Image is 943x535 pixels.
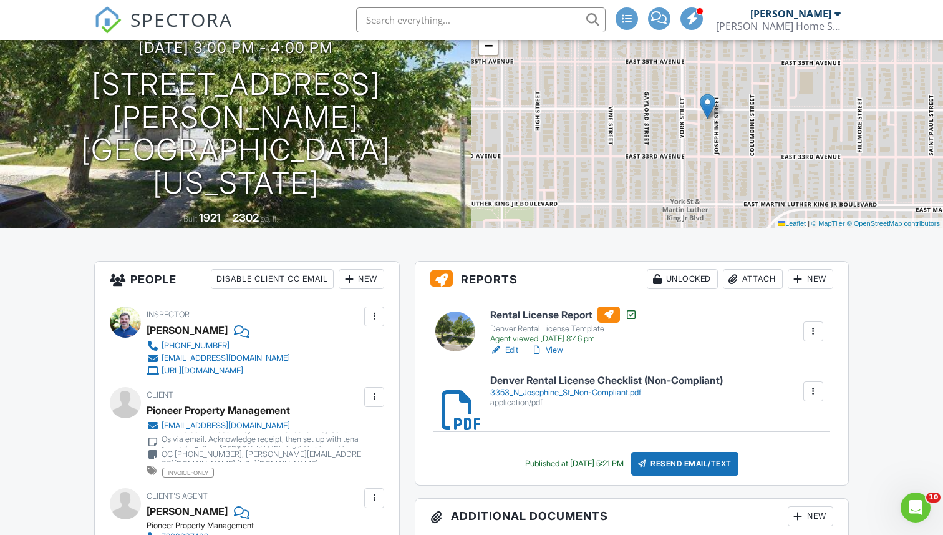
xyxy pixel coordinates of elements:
[490,344,518,356] a: Edit
[211,269,334,289] div: Disable Client CC Email
[750,7,831,20] div: [PERSON_NAME]
[233,211,259,224] div: 2302
[147,491,208,501] span: Client's Agent
[147,502,228,521] a: [PERSON_NAME]
[716,20,841,32] div: Scott Home Services, LLC
[356,7,606,32] input: Search everything...
[162,405,361,474] div: [DATE] USE THIS PROFILE They were quoted $165 for Denver RLIs They are on Net-30. OK to unlock re...
[339,269,384,289] div: New
[631,452,738,476] div: Resend Email/Text
[700,94,715,119] img: Marker
[415,499,848,534] h3: Additional Documents
[723,269,783,289] div: Attach
[147,390,173,400] span: Client
[162,341,230,351] div: [PHONE_NUMBER]
[162,439,361,469] div: [PERSON_NAME] is Operations Manager and our main POC [PHONE_NUMBER], [PERSON_NAME][EMAIL_ADDRESS]...
[788,506,833,526] div: New
[147,365,290,377] a: [URL][DOMAIN_NAME]
[162,353,290,363] div: [EMAIL_ADDRESS][DOMAIN_NAME]
[490,375,723,386] h6: Denver Rental License Checklist (Non-Compliant)
[261,214,278,223] span: sq. ft.
[20,68,452,200] h1: [STREET_ADDRESS][PERSON_NAME] [GEOGRAPHIC_DATA][US_STATE]
[147,352,290,365] a: [EMAIL_ADDRESS][DOMAIN_NAME]
[490,307,637,323] h6: Rental License Report
[531,344,563,356] a: View
[490,324,637,334] div: Denver Rental License Template
[647,269,718,289] div: Unlocked
[147,521,362,531] div: Pioneer Property Management
[183,214,197,223] span: Built
[147,420,361,432] a: [EMAIL_ADDRESS][DOMAIN_NAME]
[95,262,399,297] h3: People
[199,211,221,224] div: 1921
[788,269,833,289] div: New
[138,39,333,56] h3: [DATE] 3:00 pm - 4:00 pm
[490,375,723,407] a: Denver Rental License Checklist (Non-Compliant) 3353_N_Josephine_St_Non-Compliant.pdf application...
[415,262,848,297] h3: Reports
[490,388,723,398] div: 3353_N_Josephine_St_Non-Compliant.pdf
[162,421,290,431] div: [EMAIL_ADDRESS][DOMAIN_NAME]
[479,36,498,55] a: Zoom out
[147,321,228,340] div: [PERSON_NAME]
[147,310,190,319] span: Inspector
[490,334,637,344] div: Agent viewed [DATE] 8:46 pm
[162,468,214,478] span: invoice-only
[147,340,290,352] a: [PHONE_NUMBER]
[94,6,122,34] img: The Best Home Inspection Software - Spectora
[94,17,233,43] a: SPECTORA
[490,307,637,344] a: Rental License Report Denver Rental License Template Agent viewed [DATE] 8:46 pm
[130,6,233,32] span: SPECTORA
[490,398,723,408] div: application/pdf
[901,493,931,523] iframe: Intercom live chat
[926,493,941,503] span: 10
[147,401,290,420] div: Pioneer Property Management
[847,220,940,227] a: © OpenStreetMap contributors
[808,220,810,227] span: |
[811,220,845,227] a: © MapTiler
[525,459,624,469] div: Published at [DATE] 5:21 PM
[485,37,493,53] span: −
[162,366,243,376] div: [URL][DOMAIN_NAME]
[778,220,806,227] a: Leaflet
